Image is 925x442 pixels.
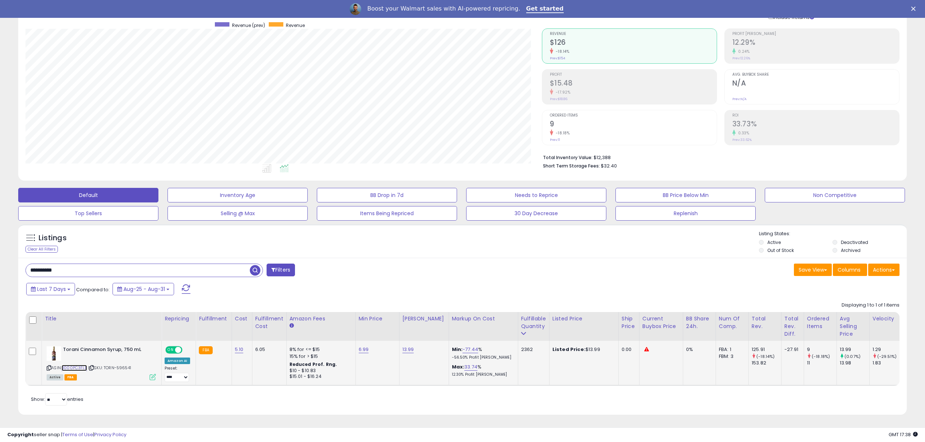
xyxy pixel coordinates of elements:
div: 8% for <= $15 [290,346,350,353]
div: 1.83 [873,360,902,366]
div: ASIN: [47,346,156,379]
button: Aug-25 - Aug-31 [113,283,174,295]
a: Get started [526,5,564,13]
h2: 33.73% [732,120,899,130]
button: BB Drop in 7d [317,188,457,202]
strong: Copyright [7,431,34,438]
small: (-29.51%) [877,354,897,359]
span: Columns [838,266,861,273]
b: Listed Price: [552,346,586,353]
button: Default [18,188,158,202]
button: Last 7 Days [26,283,75,295]
h2: 9 [550,120,717,130]
label: Archived [841,247,861,253]
small: -18.14% [553,49,570,54]
div: Listed Price [552,315,615,323]
small: (-18.18%) [812,354,830,359]
label: Active [767,239,781,245]
div: $15.01 - $16.24 [290,374,350,380]
span: FBA [64,374,77,380]
small: Prev: $18.86 [550,97,567,101]
div: Ship Price [622,315,636,330]
span: | SKU: TORN-596541 [88,365,131,371]
div: -27.91 [784,346,798,353]
button: Filters [267,264,295,276]
div: 6.05 [255,346,281,353]
b: Min: [452,346,463,353]
div: Velocity [873,315,899,323]
p: 12.30% Profit [PERSON_NAME] [452,372,512,377]
div: Avg Selling Price [840,315,866,338]
button: BB Price Below Min [615,188,756,202]
div: [PERSON_NAME] [402,315,446,323]
div: Fulfillable Quantity [521,315,546,330]
p: -56.50% Profit [PERSON_NAME] [452,355,512,360]
small: Prev: 12.26% [732,56,750,60]
a: Terms of Use [62,431,93,438]
div: Boost your Walmart sales with AI-powered repricing. [367,5,520,12]
div: 9 [807,346,837,353]
h2: N/A [732,79,899,89]
div: BB Share 24h. [686,315,713,330]
span: OFF [181,347,193,353]
div: Ordered Items [807,315,834,330]
div: 2362 [521,346,544,353]
h2: $15.48 [550,79,717,89]
img: Profile image for Adrian [350,3,361,15]
div: 15% for > $15 [290,353,350,360]
button: Top Sellers [18,206,158,221]
div: Close [911,7,918,11]
div: Amazon AI [165,358,190,364]
div: Amazon Fees [290,315,353,323]
div: Fulfillment [199,315,228,323]
a: 5.10 [235,346,244,353]
b: Total Inventory Value: [543,154,593,161]
b: Short Term Storage Fees: [543,163,600,169]
small: 0.24% [736,49,750,54]
div: Markup on Cost [452,315,515,323]
button: 30 Day Decrease [466,206,606,221]
small: (0.07%) [845,354,861,359]
img: 31PMXgyqAzL._SL40_.jpg [47,346,61,361]
b: Reduced Prof. Rng. [290,361,337,367]
div: Clear All Filters [25,246,58,253]
b: Max: [452,363,465,370]
span: Profit [550,73,717,77]
span: Avg. Buybox Share [732,73,899,77]
div: 13.98 [840,360,869,366]
label: Out of Stock [767,247,794,253]
div: 153.82 [752,360,781,366]
small: 0.33% [736,130,749,136]
a: -77.44 [462,346,478,353]
span: Revenue [550,32,717,36]
a: Privacy Policy [94,431,126,438]
button: Items Being Repriced [317,206,457,221]
a: 13.99 [402,346,414,353]
div: % [452,364,512,377]
span: 2025-09-12 17:38 GMT [889,431,918,438]
span: Show: entries [31,396,83,403]
small: Prev: $154 [550,56,565,60]
b: Torani Cinnamon Syrup, 750 mL [63,346,151,355]
div: Title [45,315,158,323]
button: Actions [868,264,900,276]
h2: 12.29% [732,38,899,48]
div: Preset: [165,366,190,382]
span: Last 7 Days [37,285,66,293]
span: Compared to: [76,286,110,293]
div: Min Price [359,315,396,323]
div: Fulfillment Cost [255,315,283,330]
small: Prev: N/A [732,97,747,101]
small: Prev: 11 [550,138,560,142]
h2: $126 [550,38,717,48]
small: Amazon Fees. [290,323,294,329]
div: Num of Comp. [719,315,745,330]
a: 33.74 [464,363,477,371]
div: Total Rev. [752,315,778,330]
a: 6.99 [359,346,369,353]
button: Non Competitive [765,188,905,202]
span: ON [166,347,175,353]
small: -17.92% [553,90,571,95]
span: Profit [PERSON_NAME] [732,32,899,36]
div: Current Buybox Price [642,315,680,330]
